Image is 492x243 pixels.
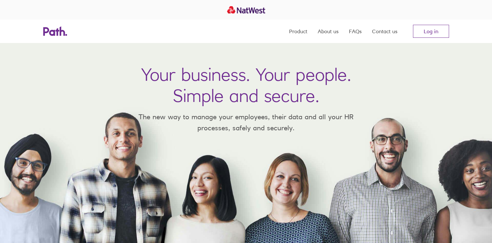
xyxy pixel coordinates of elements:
[349,20,362,43] a: FAQs
[318,20,339,43] a: About us
[129,111,363,133] p: The new way to manage your employees, their data and all your HR processes, safely and securely.
[289,20,307,43] a: Product
[413,25,449,38] a: Log in
[141,64,351,106] h1: Your business. Your people. Simple and secure.
[372,20,397,43] a: Contact us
